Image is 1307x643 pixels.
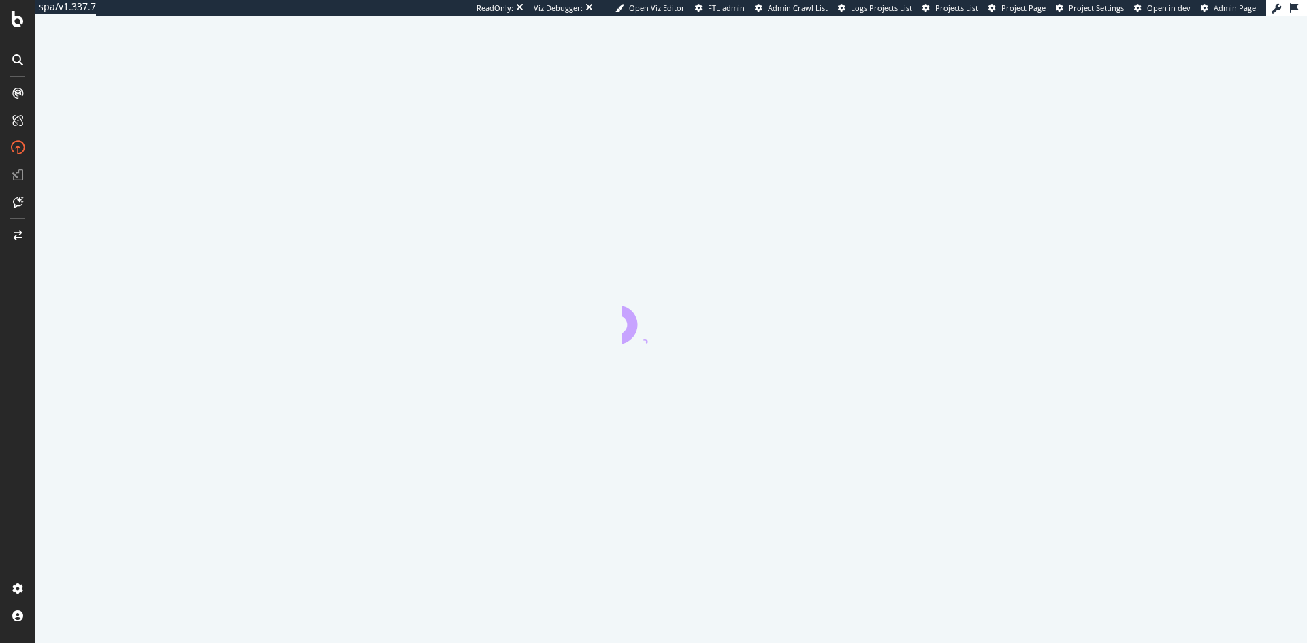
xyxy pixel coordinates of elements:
a: Project Settings [1056,3,1124,14]
a: Open in dev [1134,3,1191,14]
span: Project Settings [1069,3,1124,13]
span: Projects List [935,3,978,13]
a: Admin Crawl List [755,3,828,14]
div: ReadOnly: [477,3,513,14]
a: Logs Projects List [838,3,912,14]
a: Projects List [922,3,978,14]
div: Viz Debugger: [534,3,583,14]
span: Admin Crawl List [768,3,828,13]
a: Project Page [988,3,1046,14]
span: Open Viz Editor [629,3,685,13]
span: FTL admin [708,3,745,13]
span: Open in dev [1147,3,1191,13]
span: Logs Projects List [851,3,912,13]
span: Project Page [1001,3,1046,13]
a: FTL admin [695,3,745,14]
span: Admin Page [1214,3,1256,13]
a: Open Viz Editor [615,3,685,14]
div: animation [622,295,720,344]
a: Admin Page [1201,3,1256,14]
